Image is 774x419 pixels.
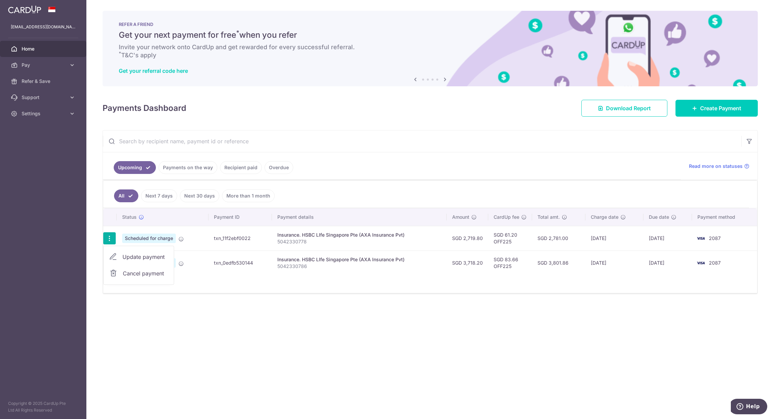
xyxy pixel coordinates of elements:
a: More than 1 month [222,189,275,202]
span: Due date [649,214,669,220]
th: Payment method [692,208,757,226]
span: Read more on statuses [689,163,743,170]
span: Support [22,94,66,101]
img: Bank Card [694,234,708,242]
td: SGD 2,781.00 [532,226,585,250]
img: CardUp [8,5,41,13]
td: [DATE] [585,250,643,275]
img: Bank Card [694,259,708,267]
input: Search by recipient name, payment id or reference [103,130,741,152]
span: Refer & Save [22,78,66,85]
span: 2087 [709,260,721,266]
p: REFER A FRIEND [119,22,742,27]
td: SGD 2,719.80 [447,226,488,250]
p: [EMAIL_ADDRESS][DOMAIN_NAME] [11,24,76,30]
a: Overdue [265,161,293,174]
th: Payment details [272,208,447,226]
a: All [114,189,138,202]
div: Insurance. HSBC LIfe Singapore Pte (AXA Insurance Pvt) [277,256,441,263]
td: SGD 61.20 OFF225 [488,226,532,250]
span: Home [22,46,66,52]
div: Insurance. HSBC LIfe Singapore Pte (AXA Insurance Pvt) [277,232,441,238]
a: Next 7 days [141,189,177,202]
a: Payments on the way [159,161,217,174]
span: Download Report [606,104,651,112]
h4: Payments Dashboard [103,102,186,114]
td: SGD 3,718.20 [447,250,488,275]
span: Scheduled for charge [122,234,176,243]
img: RAF banner [103,11,758,86]
h6: Invite your network onto CardUp and get rewarded for every successful referral. T&C's apply [119,43,742,59]
td: SGD 3,801.86 [532,250,585,275]
p: 5042330786 [277,263,441,270]
a: Create Payment [675,100,758,117]
span: Total amt. [537,214,560,220]
h5: Get your next payment for free when you refer [119,30,742,40]
td: [DATE] [585,226,643,250]
span: Amount [452,214,469,220]
a: Next 30 days [180,189,219,202]
td: txn_0edfb530144 [209,250,272,275]
td: [DATE] [643,250,692,275]
td: SGD 83.66 OFF225 [488,250,532,275]
span: 2087 [709,235,721,241]
p: 5042330778 [277,238,441,245]
span: CardUp fee [494,214,519,220]
span: Charge date [591,214,618,220]
a: Upcoming [114,161,156,174]
span: Create Payment [700,104,741,112]
th: Payment ID [209,208,272,226]
td: [DATE] [643,226,692,250]
span: Settings [22,110,66,117]
span: Status [122,214,137,220]
span: Pay [22,62,66,68]
iframe: Opens a widget where you can find more information [731,399,767,416]
a: Recipient paid [220,161,262,174]
a: Get your referral code here [119,67,188,74]
a: Download Report [581,100,667,117]
td: txn_11f2ebf0022 [209,226,272,250]
a: Read more on statuses [689,163,749,170]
